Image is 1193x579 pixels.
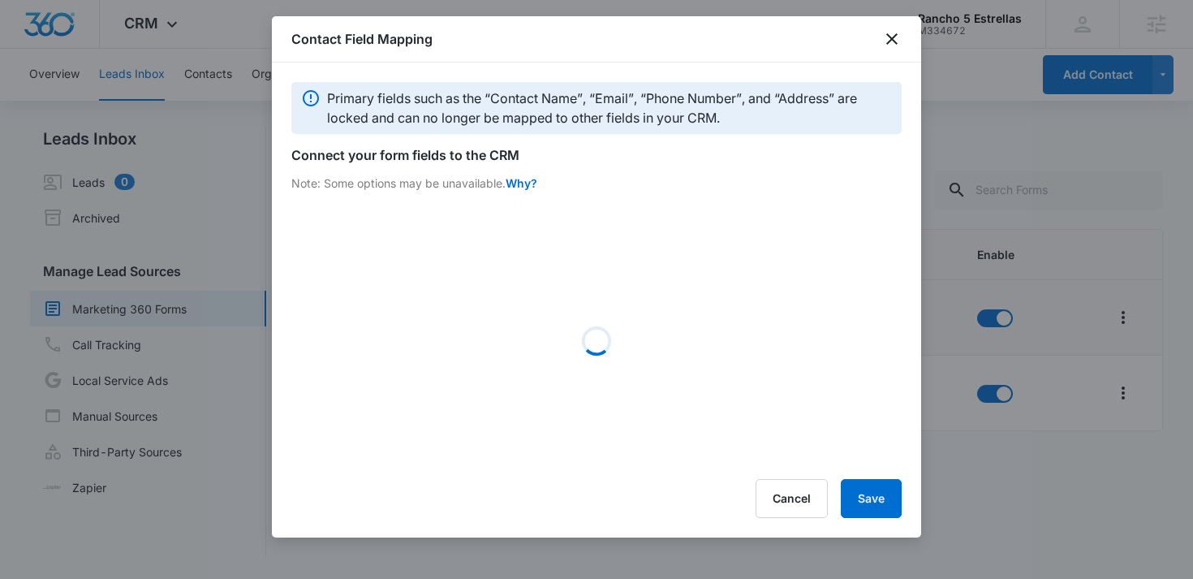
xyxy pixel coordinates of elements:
[756,479,828,518] button: Cancel
[506,175,537,203] span: Why?
[327,89,892,127] p: Primary fields such as the “Contact Name”, “Email”, “Phone Number”, and “Address” are locked and ...
[882,29,902,49] button: close
[291,175,506,192] p: Note: Some options may be unavailable.
[841,479,902,518] button: Save
[291,29,433,49] h1: Contact Field Mapping
[291,145,902,165] h6: Connect your form fields to the CRM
